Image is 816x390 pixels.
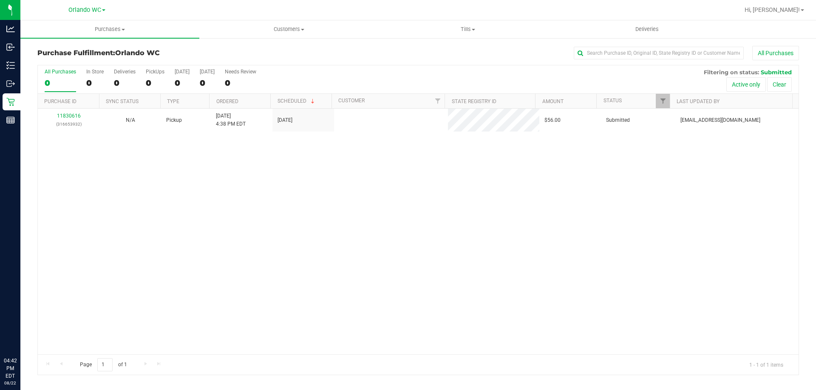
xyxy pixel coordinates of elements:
span: Purchases [20,25,199,33]
input: Search Purchase ID, Original ID, State Registry ID or Customer Name... [574,47,744,59]
inline-svg: Retail [6,98,15,106]
span: [EMAIL_ADDRESS][DOMAIN_NAME] [680,116,760,124]
span: Customers [200,25,378,33]
span: Submitted [761,69,792,76]
span: Deliveries [624,25,670,33]
p: (316653932) [43,120,94,128]
span: Tills [379,25,557,33]
span: Hi, [PERSON_NAME]! [745,6,800,13]
inline-svg: Analytics [6,25,15,33]
a: Purchase ID [44,98,76,104]
a: 11830616 [57,113,81,119]
span: Filtering on status: [704,69,759,76]
button: Active only [726,77,766,92]
input: 1 [97,358,113,371]
div: 0 [45,78,76,88]
a: Amount [542,98,564,104]
a: Ordered [216,98,238,104]
div: [DATE] [175,69,190,75]
inline-svg: Outbound [6,79,15,88]
div: [DATE] [200,69,215,75]
span: [DATE] [278,116,292,124]
a: Type [167,98,179,104]
div: All Purchases [45,69,76,75]
button: All Purchases [752,46,799,60]
a: Deliveries [558,20,737,38]
div: 0 [86,78,104,88]
span: Pickup [166,116,182,124]
div: Deliveries [114,69,136,75]
div: 0 [175,78,190,88]
a: State Registry ID [452,98,496,104]
a: Sync Status [106,98,139,104]
div: 0 [114,78,136,88]
span: 1 - 1 of 1 items [742,358,790,371]
p: 04:42 PM EDT [4,357,17,380]
span: $56.00 [544,116,561,124]
div: Needs Review [225,69,256,75]
inline-svg: Reports [6,116,15,124]
iframe: Resource center unread badge [25,321,35,331]
span: Page of 1 [73,358,134,371]
iframe: Resource center [8,322,34,348]
a: Status [603,98,622,104]
div: In Store [86,69,104,75]
a: Customer [338,98,365,104]
span: Orlando WC [115,49,160,57]
a: Last Updated By [677,98,720,104]
div: 0 [146,78,164,88]
div: 0 [200,78,215,88]
div: PickUps [146,69,164,75]
span: Submitted [606,116,630,124]
span: [DATE] 4:38 PM EDT [216,112,246,128]
div: 0 [225,78,256,88]
button: Clear [767,77,792,92]
a: Purchases [20,20,199,38]
span: Not Applicable [126,117,135,123]
a: Customers [199,20,378,38]
a: Filter [656,94,670,108]
span: Orlando WC [68,6,101,14]
p: 08/22 [4,380,17,386]
a: Scheduled [278,98,316,104]
button: N/A [126,116,135,124]
h3: Purchase Fulfillment: [37,49,291,57]
inline-svg: Inbound [6,43,15,51]
inline-svg: Inventory [6,61,15,70]
a: Tills [378,20,557,38]
a: Filter [431,94,445,108]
